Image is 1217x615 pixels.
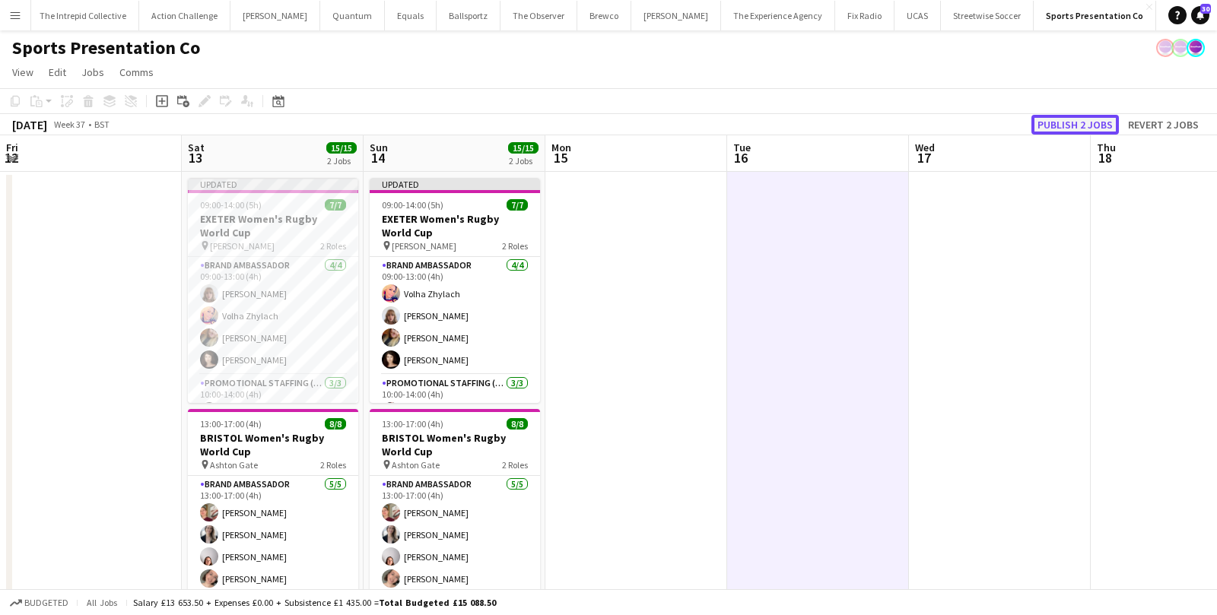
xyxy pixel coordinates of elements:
[941,1,1034,30] button: Streetwise Soccer
[12,117,47,132] div: [DATE]
[507,418,528,430] span: 8/8
[370,257,540,375] app-card-role: Brand Ambassador4/409:00-13:00 (4h)Volha Zhylach[PERSON_NAME][PERSON_NAME][PERSON_NAME]
[75,62,110,82] a: Jobs
[392,459,440,471] span: Ashton Gate
[370,431,540,458] h3: BRISTOL Women's Rugby World Cup
[1191,6,1209,24] a: 30
[1171,39,1190,57] app-user-avatar: Sophie Barnes
[731,149,751,166] span: 16
[1122,115,1205,135] button: Revert 2 jobs
[502,240,528,252] span: 2 Roles
[1095,149,1116,166] span: 18
[230,1,320,30] button: [PERSON_NAME]
[43,62,72,82] a: Edit
[326,142,357,154] span: 15/15
[12,65,33,79] span: View
[1156,39,1174,57] app-user-avatar: Sophie Barnes
[320,459,346,471] span: 2 Roles
[27,1,139,30] button: The Intrepid Collective
[370,212,540,239] h3: EXETER Women's Rugby World Cup
[551,141,571,154] span: Mon
[8,594,71,611] button: Budgeted
[94,119,110,130] div: BST
[139,1,230,30] button: Action Challenge
[913,149,935,166] span: 17
[382,418,443,430] span: 13:00-17:00 (4h)
[200,199,262,211] span: 09:00-14:00 (5h)
[370,178,540,403] app-job-card: Updated09:00-14:00 (5h)7/7EXETER Women's Rugby World Cup [PERSON_NAME]2 RolesBrand Ambassador4/40...
[188,431,358,458] h3: BRISTOL Women's Rugby World Cup
[508,142,539,154] span: 15/15
[6,141,18,154] span: Fri
[370,141,388,154] span: Sun
[631,1,721,30] button: [PERSON_NAME]
[549,149,571,166] span: 15
[385,1,437,30] button: Equals
[1031,115,1119,135] button: Publish 2 jobs
[379,597,496,608] span: Total Budgeted £15 088.50
[325,418,346,430] span: 8/8
[835,1,894,30] button: Fix Radio
[1097,141,1116,154] span: Thu
[733,141,751,154] span: Tue
[577,1,631,30] button: Brewco
[49,65,66,79] span: Edit
[210,459,258,471] span: Ashton Gate
[50,119,88,130] span: Week 37
[6,62,40,82] a: View
[84,597,120,608] span: All jobs
[119,65,154,79] span: Comms
[1034,1,1156,30] button: Sports Presentation Co
[327,155,356,166] div: 2 Jobs
[370,375,540,480] app-card-role: Promotional Staffing (Brand Ambassadors)3/310:00-14:00 (4h)[PERSON_NAME] [PERSON_NAME]
[81,65,104,79] span: Jobs
[721,1,835,30] button: The Experience Agency
[1200,4,1211,14] span: 30
[509,155,538,166] div: 2 Jobs
[188,212,358,239] h3: EXETER Women's Rugby World Cup
[894,1,941,30] button: UCAS
[12,36,200,59] h1: Sports Presentation Co
[200,418,262,430] span: 13:00-17:00 (4h)
[186,149,205,166] span: 13
[210,240,275,252] span: [PERSON_NAME]
[188,141,205,154] span: Sat
[1187,39,1205,57] app-user-avatar: Sophie Barnes
[502,459,528,471] span: 2 Roles
[437,1,500,30] button: Ballsportz
[325,199,346,211] span: 7/7
[915,141,935,154] span: Wed
[382,199,443,211] span: 09:00-14:00 (5h)
[188,178,358,190] div: Updated
[370,178,540,190] div: Updated
[113,62,160,82] a: Comms
[500,1,577,30] button: The Observer
[367,149,388,166] span: 14
[133,597,496,608] div: Salary £13 653.50 + Expenses £0.00 + Subsistence £1 435.00 =
[320,1,385,30] button: Quantum
[188,375,358,480] app-card-role: Promotional Staffing (Brand Ambassadors)3/310:00-14:00 (4h)
[392,240,456,252] span: [PERSON_NAME]
[4,149,18,166] span: 12
[24,598,68,608] span: Budgeted
[320,240,346,252] span: 2 Roles
[507,199,528,211] span: 7/7
[188,257,358,375] app-card-role: Brand Ambassador4/409:00-13:00 (4h)[PERSON_NAME]Volha Zhylach[PERSON_NAME][PERSON_NAME]
[188,178,358,403] app-job-card: Updated09:00-14:00 (5h)7/7EXETER Women's Rugby World Cup [PERSON_NAME]2 RolesBrand Ambassador4/40...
